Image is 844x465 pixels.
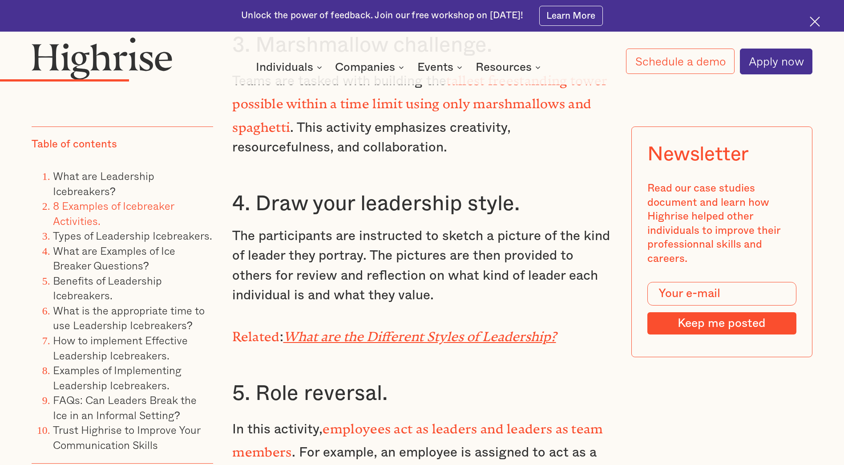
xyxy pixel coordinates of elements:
div: Companies [335,62,407,73]
a: 8 Examples of Icebreaker Activities. [53,197,174,229]
a: FAQs: Can Leaders Break the Ice in an Informal Setting? [53,392,197,423]
div: Resources [476,62,543,73]
strong: Related [232,329,279,338]
div: Individuals [256,62,325,73]
a: How to implement Effective Leadership Icebreakers. [53,332,188,363]
input: Keep me posted [647,312,796,334]
div: Table of contents [32,138,117,152]
h3: 4. Draw your leadership style. [232,191,611,217]
div: Individuals [256,62,313,73]
div: Unlock the power of feedback. Join our free workshop on [DATE]! [241,9,523,22]
strong: employees act as leaders and leaders as team members [232,421,603,453]
a: Trust Highrise to Improve Your Communication Skills [53,421,200,453]
img: Highrise logo [32,37,173,80]
a: What is the appropriate time to use Leadership Icebreakers? [53,302,205,334]
a: Benefits of Leadership Icebreakers. [53,272,162,304]
a: Examples of Implementing Leadership Icebreakers. [53,362,182,393]
a: Schedule a demo [626,49,734,74]
div: Events [417,62,465,73]
p: : [232,324,611,347]
img: Cross icon [810,16,820,27]
input: Your e-mail [647,282,796,306]
p: The participants are instructed to sketch a picture of the kind of leader they portray. The pictu... [232,226,611,306]
a: What are the Different Styles of Leadership? [283,329,556,338]
h3: 5. Role reversal. [232,380,611,407]
strong: tallest freestanding tower possible within a time limit using only marshmallows and spaghetti [232,73,607,128]
a: What are Leadership Icebreakers? [53,167,154,199]
a: Learn More [539,6,603,26]
a: Types of Leadership Icebreakers. [53,227,212,244]
p: Teams are tasked with building the . This activity emphasizes creativity, resourcefulness, and co... [232,68,611,158]
a: Apply now [740,49,812,74]
a: What are Examples of Ice Breaker Questions? [53,242,175,274]
div: Newsletter [647,143,749,166]
div: Events [417,62,453,73]
div: Resources [476,62,532,73]
form: Modal Form [647,282,796,334]
div: Read our case studies document and learn how Highrise helped other individuals to improve their p... [647,182,796,266]
div: Companies [335,62,395,73]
